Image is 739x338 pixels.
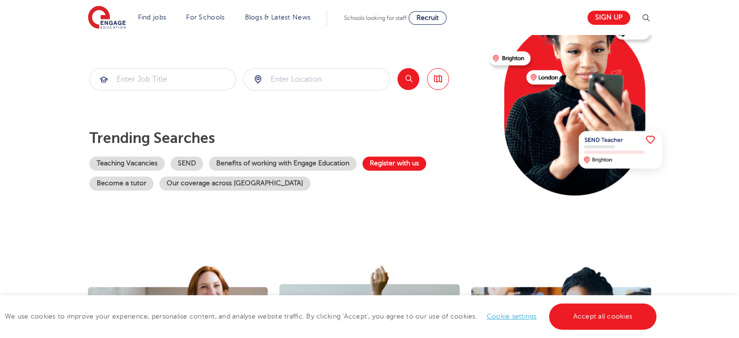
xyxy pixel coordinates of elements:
[209,157,357,171] a: Benefits of working with Engage Education
[549,303,657,330] a: Accept all cookies
[89,129,481,147] p: Trending searches
[397,68,419,90] button: Search
[487,313,537,320] a: Cookie settings
[138,14,167,21] a: Find jobs
[244,69,390,90] input: Submit
[88,6,126,30] img: Engage Education
[362,157,426,171] a: Register with us
[5,313,659,320] span: We use cookies to improve your experience, personalise content, and analyse website traffic. By c...
[245,14,311,21] a: Blogs & Latest News
[409,11,447,25] a: Recruit
[344,15,407,21] span: Schools looking for staff
[243,68,390,90] div: Submit
[89,68,236,90] div: Submit
[159,177,310,191] a: Our coverage across [GEOGRAPHIC_DATA]
[587,11,630,25] a: Sign up
[416,14,439,21] span: Recruit
[89,157,165,171] a: Teaching Vacancies
[186,14,224,21] a: For Schools
[171,157,203,171] a: SEND
[90,69,236,90] input: Submit
[89,177,154,191] a: Become a tutor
